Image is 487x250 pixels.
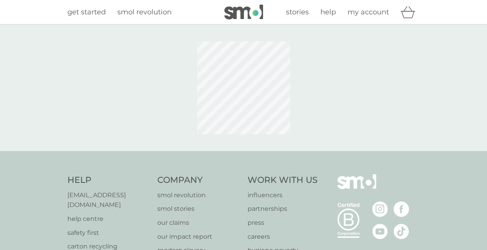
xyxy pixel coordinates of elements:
[157,190,240,200] a: smol revolution
[67,174,150,186] h4: Help
[286,7,309,18] a: stories
[157,174,240,186] h4: Company
[157,204,240,214] a: smol stories
[372,224,388,239] img: visit the smol Youtube page
[320,7,336,18] a: help
[157,232,240,242] a: our impact report
[372,201,388,217] img: visit the smol Instagram page
[224,5,263,19] img: smol
[320,8,336,16] span: help
[348,8,389,16] span: my account
[348,7,389,18] a: my account
[337,174,376,201] img: smol
[248,190,318,200] a: influencers
[401,4,420,20] div: basket
[248,218,318,228] a: press
[286,8,309,16] span: stories
[157,218,240,228] a: our claims
[67,214,150,224] a: help centre
[394,224,409,239] img: visit the smol Tiktok page
[248,232,318,242] a: careers
[67,7,106,18] a: get started
[67,8,106,16] span: get started
[117,8,172,16] span: smol revolution
[67,228,150,238] a: safety first
[117,7,172,18] a: smol revolution
[248,174,318,186] h4: Work With Us
[67,190,150,210] a: [EMAIL_ADDRESS][DOMAIN_NAME]
[394,201,409,217] img: visit the smol Facebook page
[248,204,318,214] a: partnerships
